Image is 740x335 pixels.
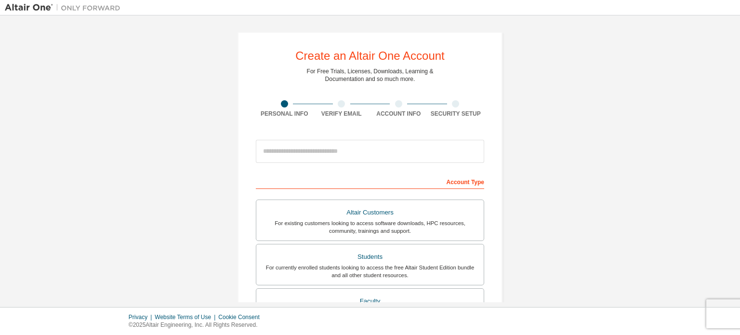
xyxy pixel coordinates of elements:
[256,110,313,118] div: Personal Info
[307,67,434,83] div: For Free Trials, Licenses, Downloads, Learning & Documentation and so much more.
[427,110,485,118] div: Security Setup
[155,313,218,321] div: Website Terms of Use
[262,206,478,219] div: Altair Customers
[262,219,478,235] div: For existing customers looking to access software downloads, HPC resources, community, trainings ...
[262,295,478,308] div: Faculty
[129,321,265,329] p: © 2025 Altair Engineering, Inc. All Rights Reserved.
[218,313,265,321] div: Cookie Consent
[256,174,484,189] div: Account Type
[262,264,478,279] div: For currently enrolled students looking to access the free Altair Student Edition bundle and all ...
[295,50,445,62] div: Create an Altair One Account
[313,110,370,118] div: Verify Email
[370,110,427,118] div: Account Info
[5,3,125,13] img: Altair One
[129,313,155,321] div: Privacy
[262,250,478,264] div: Students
